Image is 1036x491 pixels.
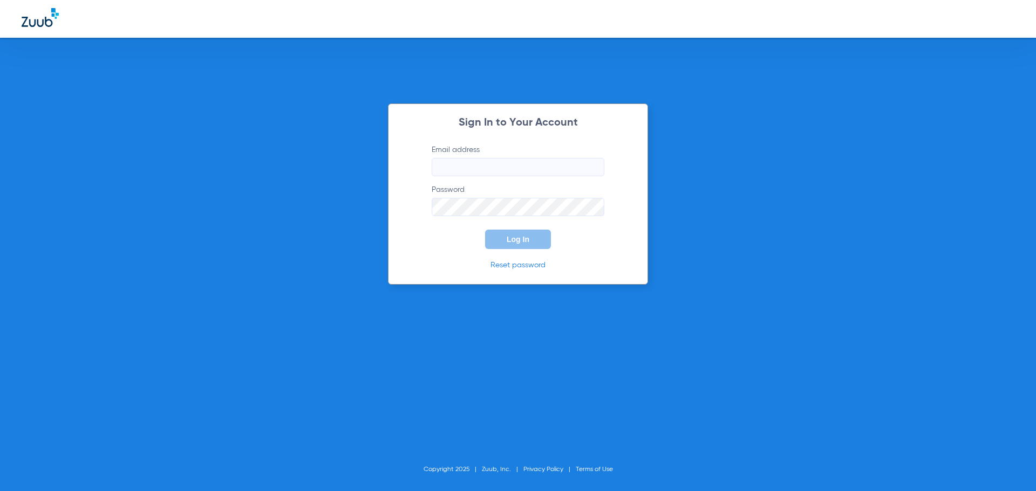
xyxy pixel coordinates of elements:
label: Password [432,184,604,216]
label: Email address [432,144,604,176]
input: Email address [432,158,604,176]
img: Zuub Logo [22,8,59,27]
h2: Sign In to Your Account [415,117,621,128]
li: Zuub, Inc. [482,464,523,475]
button: Log In [485,230,551,249]
a: Reset password [490,261,546,269]
span: Log In [507,235,529,244]
input: Password [432,198,604,216]
li: Copyright 2025 [424,464,482,475]
a: Privacy Policy [523,466,563,473]
a: Terms of Use [576,466,613,473]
